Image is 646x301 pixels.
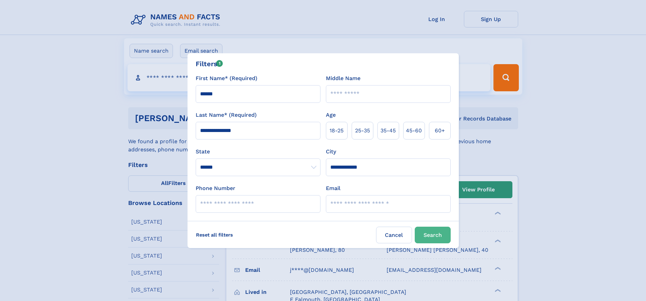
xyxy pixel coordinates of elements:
span: 35‑45 [380,127,396,135]
span: 25‑35 [355,127,370,135]
label: State [196,148,320,156]
label: Cancel [376,227,412,243]
span: 45‑60 [406,127,422,135]
span: 18‑25 [330,127,344,135]
label: Reset all filters [192,227,237,243]
span: 60+ [435,127,445,135]
label: Phone Number [196,184,235,192]
label: Middle Name [326,74,360,82]
div: Filters [196,59,223,69]
button: Search [415,227,451,243]
label: Email [326,184,340,192]
label: Age [326,111,336,119]
label: City [326,148,336,156]
label: First Name* (Required) [196,74,257,82]
label: Last Name* (Required) [196,111,257,119]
